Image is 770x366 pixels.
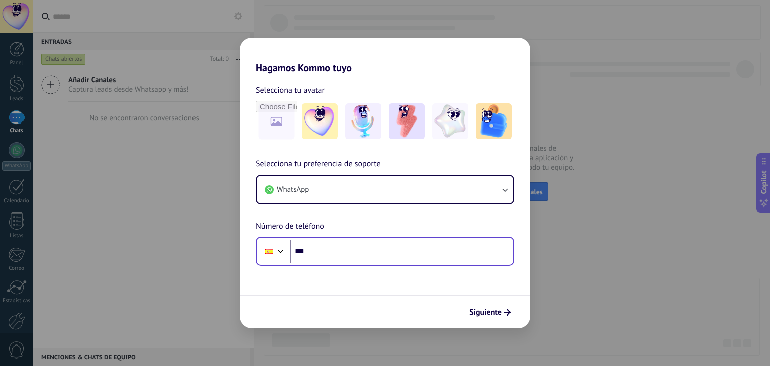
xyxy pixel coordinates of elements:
div: Spain: + 34 [260,241,279,262]
img: -2.jpeg [345,103,381,139]
img: -3.jpeg [389,103,425,139]
span: Número de teléfono [256,220,324,233]
img: -1.jpeg [302,103,338,139]
span: Siguiente [469,309,502,316]
img: -5.jpeg [476,103,512,139]
span: WhatsApp [277,185,309,195]
span: Selecciona tu avatar [256,84,325,97]
button: WhatsApp [257,176,513,203]
span: Selecciona tu preferencia de soporte [256,158,381,171]
h2: Hagamos Kommo tuyo [240,38,530,74]
img: -4.jpeg [432,103,468,139]
button: Siguiente [465,304,515,321]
